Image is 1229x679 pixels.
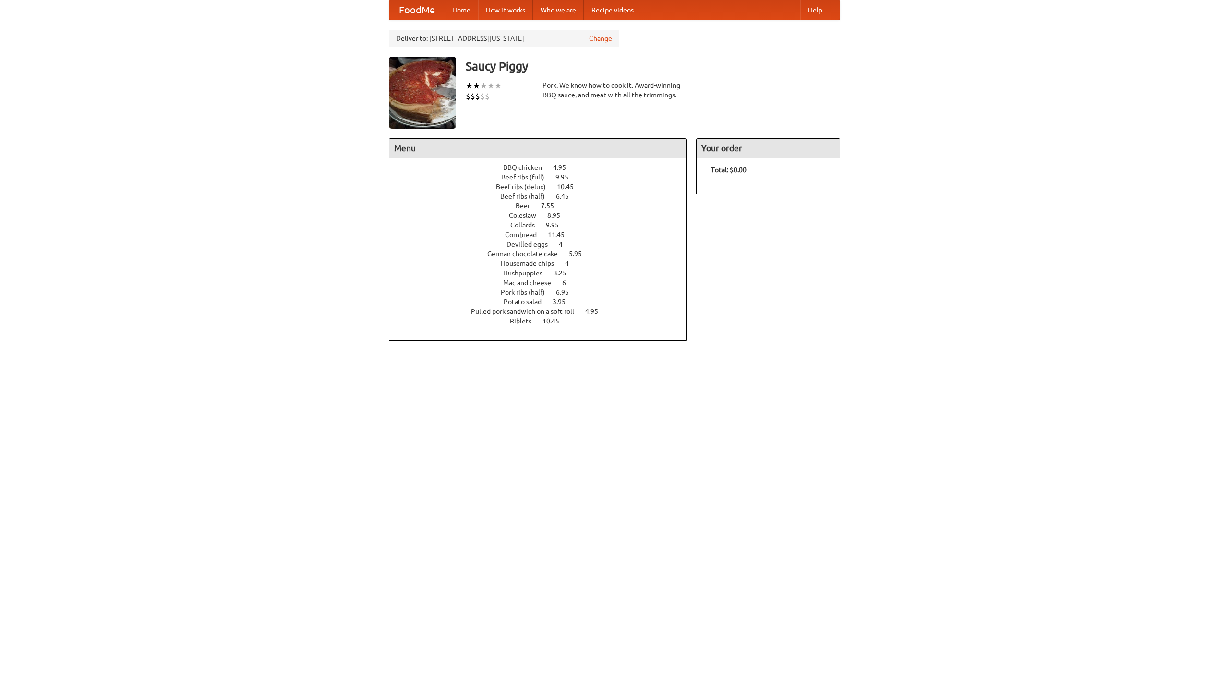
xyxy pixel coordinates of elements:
span: Potato salad [504,298,551,306]
a: Coleslaw 8.95 [509,212,578,219]
span: Mac and cheese [503,279,561,286]
span: 6.95 [556,288,578,296]
a: BBQ chicken 4.95 [503,164,584,171]
span: 3.25 [554,269,576,277]
span: Riblets [510,317,541,325]
a: Riblets 10.45 [510,317,577,325]
a: Beef ribs (half) 6.45 [500,192,587,200]
a: Pulled pork sandwich on a soft roll 4.95 [471,308,616,315]
a: Housemade chips 4 [501,260,587,267]
span: 10.45 [542,317,569,325]
li: ★ [473,81,480,91]
span: German chocolate cake [487,250,567,258]
span: 9.95 [555,173,578,181]
li: ★ [487,81,494,91]
a: Home [445,0,478,20]
h4: Menu [389,139,686,158]
li: $ [485,91,490,102]
span: Devilled eggs [506,240,557,248]
span: Beef ribs (delux) [496,183,555,191]
a: Cornbread 11.45 [505,231,582,238]
span: 9.95 [546,221,568,229]
span: 10.45 [557,183,583,191]
a: Beef ribs (full) 9.95 [501,173,586,181]
span: Housemade chips [501,260,564,267]
span: Hushpuppies [503,269,552,277]
span: 6.45 [556,192,578,200]
span: Beer [516,202,540,210]
h4: Your order [697,139,840,158]
a: How it works [478,0,533,20]
li: $ [480,91,485,102]
div: Deliver to: [STREET_ADDRESS][US_STATE] [389,30,619,47]
span: 4 [559,240,572,248]
li: ★ [466,81,473,91]
span: 5.95 [569,250,591,258]
span: Coleslaw [509,212,546,219]
a: Help [800,0,830,20]
span: 4.95 [585,308,608,315]
span: 6 [562,279,576,286]
li: $ [475,91,480,102]
a: Who we are [533,0,584,20]
a: Change [589,34,612,43]
span: 4 [565,260,578,267]
span: Beef ribs (half) [500,192,554,200]
span: BBQ chicken [503,164,552,171]
b: Total: $0.00 [711,166,747,174]
li: ★ [494,81,502,91]
span: Collards [510,221,544,229]
a: FoodMe [389,0,445,20]
span: Pork ribs (half) [501,288,554,296]
span: Cornbread [505,231,546,238]
h3: Saucy Piggy [466,57,840,76]
span: 11.45 [548,231,574,238]
a: Devilled eggs 4 [506,240,580,248]
a: Potato salad 3.95 [504,298,583,306]
li: $ [470,91,475,102]
a: Beer 7.55 [516,202,572,210]
a: Recipe videos [584,0,641,20]
a: German chocolate cake 5.95 [487,250,600,258]
div: Pork. We know how to cook it. Award-winning BBQ sauce, and meat with all the trimmings. [542,81,687,100]
a: Beef ribs (delux) 10.45 [496,183,591,191]
span: 4.95 [553,164,576,171]
img: angular.jpg [389,57,456,129]
span: 8.95 [547,212,570,219]
a: Mac and cheese 6 [503,279,584,286]
span: 7.55 [541,202,564,210]
a: Collards 9.95 [510,221,577,229]
span: 3.95 [553,298,575,306]
a: Pork ribs (half) 6.95 [501,288,587,296]
span: Pulled pork sandwich on a soft roll [471,308,584,315]
li: $ [466,91,470,102]
li: ★ [480,81,487,91]
a: Hushpuppies 3.25 [503,269,584,277]
span: Beef ribs (full) [501,173,554,181]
